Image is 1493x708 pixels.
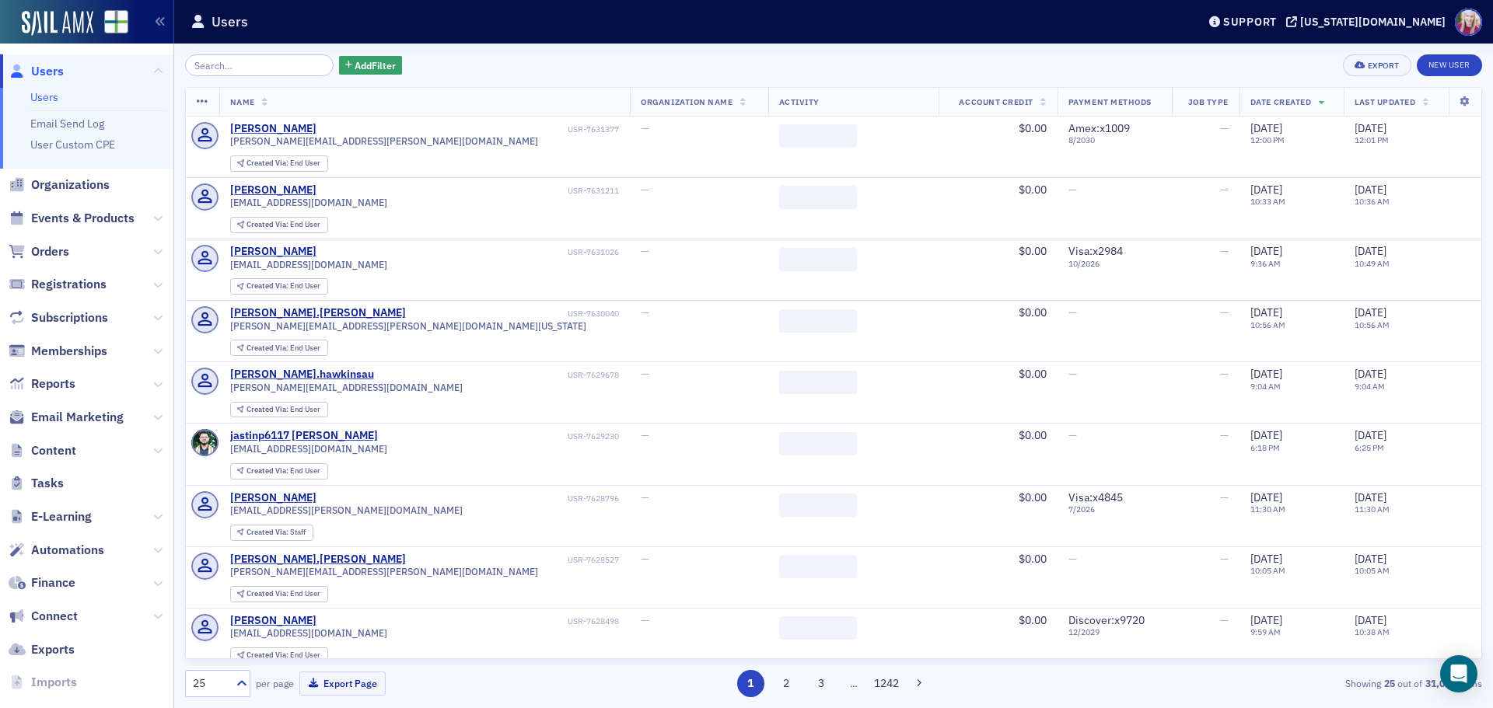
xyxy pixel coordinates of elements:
span: ‌ [779,616,857,640]
a: jastinp6117 [PERSON_NAME] [230,429,378,443]
div: End User [247,651,320,660]
div: USR-7631026 [319,247,619,257]
time: 10:56 AM [1355,319,1390,330]
span: ‌ [779,124,857,148]
time: 10:38 AM [1355,626,1390,637]
span: $0.00 [1019,552,1047,566]
span: — [1068,428,1077,442]
span: Created Via : [247,650,290,660]
span: [DATE] [1355,490,1386,504]
time: 10:05 AM [1355,565,1390,576]
span: $0.00 [1019,183,1047,197]
span: — [1220,428,1229,442]
a: Imports [9,674,77,691]
div: Showing out of items [1061,676,1482,690]
span: [EMAIL_ADDRESS][DOMAIN_NAME] [230,259,387,270]
div: End User [247,406,320,414]
a: Registrations [9,276,107,293]
a: Events & Products [9,210,135,227]
span: Created Via : [247,404,290,414]
span: [DATE] [1355,305,1386,319]
span: Tasks [31,475,64,492]
span: 12 / 2029 [1068,627,1161,637]
span: — [641,305,649,319]
time: 12:00 PM [1250,134,1285,145]
span: — [1068,367,1077,381]
span: — [1220,305,1229,319]
span: ‌ [779,432,857,455]
a: E-Learning [9,508,92,525]
div: End User [247,159,320,168]
span: ‌ [779,186,857,209]
span: ‌ [779,309,857,333]
span: Profile [1455,9,1482,36]
span: [EMAIL_ADDRESS][PERSON_NAME][DOMAIN_NAME] [230,504,463,516]
span: Created Via : [247,588,290,598]
div: Open Intercom Messenger [1440,655,1477,692]
span: [DATE] [1355,428,1386,442]
span: [PERSON_NAME][EMAIL_ADDRESS][DOMAIN_NAME] [230,382,463,393]
span: — [1220,183,1229,197]
span: Discover : x9720 [1068,613,1145,627]
span: — [641,183,649,197]
span: [DATE] [1250,305,1282,319]
a: Subscriptions [9,309,108,326]
span: Name [230,96,255,107]
span: — [641,613,649,627]
a: [PERSON_NAME].[PERSON_NAME] [230,553,406,567]
span: E-Learning [31,508,92,525]
span: Payment Methods [1068,96,1152,107]
span: $0.00 [1019,305,1047,319]
span: Email Marketing [31,409,124,426]
time: 9:04 AM [1250,381,1281,392]
div: Created Via: End User [230,463,328,480]
time: 6:25 PM [1355,442,1384,453]
label: per page [256,676,294,690]
span: [DATE] [1250,244,1282,258]
span: [DATE] [1355,552,1386,566]
div: End User [247,344,320,353]
time: 9:04 AM [1355,381,1385,392]
a: [PERSON_NAME].[PERSON_NAME] [230,306,406,320]
div: End User [247,282,320,291]
a: Tasks [9,475,64,492]
a: Reports [9,375,75,392]
span: Memberships [31,343,107,360]
a: Connect [9,608,78,625]
button: 1 [737,670,764,697]
div: 25 [193,675,227,692]
a: Email Send Log [30,117,104,131]
div: USR-7631211 [319,186,619,196]
span: Imports [31,674,77,691]
span: — [1220,244,1229,258]
span: Exports [31,641,75,658]
a: [PERSON_NAME] [230,491,316,505]
span: 7 / 2026 [1068,504,1161,514]
time: 6:18 PM [1250,442,1280,453]
span: ‌ [779,371,857,394]
span: Activity [779,96,820,107]
a: Automations [9,542,104,559]
button: 2 [772,670,799,697]
img: SailAMX [104,10,128,34]
div: USR-7628796 [319,494,619,504]
span: $0.00 [1019,613,1047,627]
span: — [641,244,649,258]
span: — [1068,183,1077,197]
div: [US_STATE][DOMAIN_NAME] [1300,15,1446,29]
span: $0.00 [1019,244,1047,258]
span: Visa : x2984 [1068,244,1123,258]
span: Automations [31,542,104,559]
div: USR-7630040 [408,309,619,319]
span: ‌ [779,494,857,517]
span: Created Via : [247,219,290,229]
div: Created Via: End User [230,402,328,418]
time: 10:36 AM [1355,196,1390,207]
span: ‌ [779,555,857,578]
span: Events & Products [31,210,135,227]
a: Content [9,442,76,459]
span: [DATE] [1250,490,1282,504]
div: Export [1368,61,1400,70]
span: … [843,676,865,690]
